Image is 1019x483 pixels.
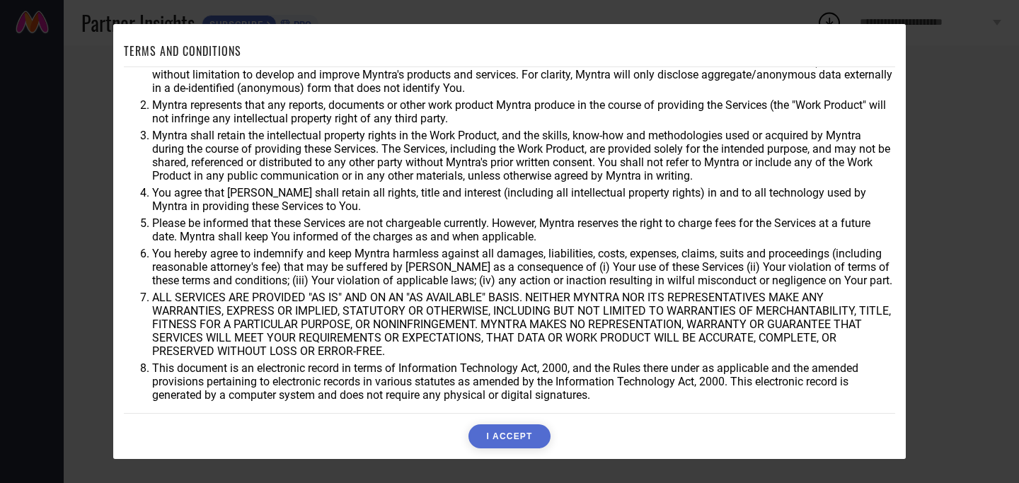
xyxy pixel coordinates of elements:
[152,98,895,125] li: Myntra represents that any reports, documents or other work product Myntra produce in the course ...
[152,129,895,182] li: Myntra shall retain the intellectual property rights in the Work Product, and the skills, know-ho...
[152,247,895,287] li: You hereby agree to indemnify and keep Myntra harmless against all damages, liabilities, costs, e...
[152,216,895,243] li: Please be informed that these Services are not chargeable currently. However, Myntra reserves the...
[152,54,895,95] li: You agree that Myntra may use aggregate and anonymized data for any business purpose during or af...
[152,186,895,213] li: You agree that [PERSON_NAME] shall retain all rights, title and interest (including all intellect...
[124,42,241,59] h1: TERMS AND CONDITIONS
[468,424,550,448] button: I ACCEPT
[152,361,895,402] li: This document is an electronic record in terms of Information Technology Act, 2000, and the Rules...
[152,291,895,358] li: ALL SERVICES ARE PROVIDED "AS IS" AND ON AN "AS AVAILABLE" BASIS. NEITHER MYNTRA NOR ITS REPRESEN...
